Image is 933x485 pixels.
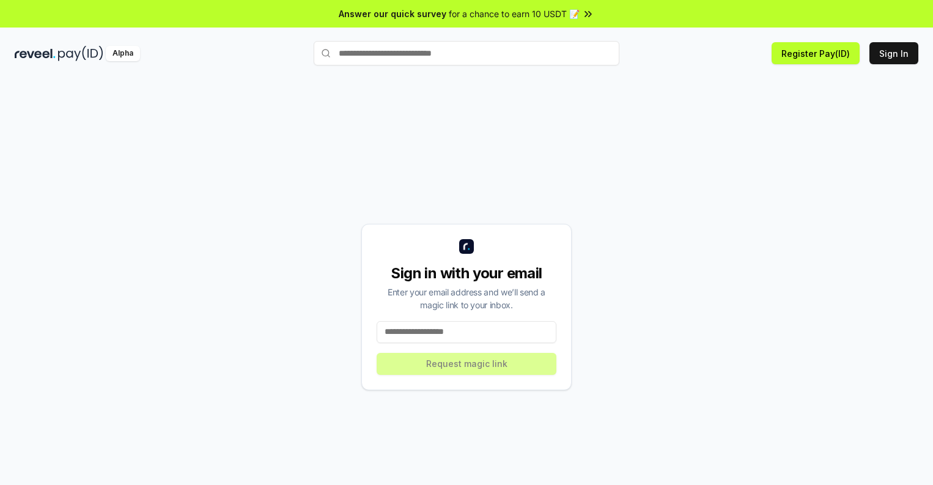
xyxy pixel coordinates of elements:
div: Enter your email address and we’ll send a magic link to your inbox. [377,286,556,311]
button: Register Pay(ID) [772,42,860,64]
button: Sign In [869,42,918,64]
div: Sign in with your email [377,264,556,283]
img: logo_small [459,239,474,254]
img: reveel_dark [15,46,56,61]
div: Alpha [106,46,140,61]
span: Answer our quick survey [339,7,446,20]
span: for a chance to earn 10 USDT 📝 [449,7,580,20]
img: pay_id [58,46,103,61]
